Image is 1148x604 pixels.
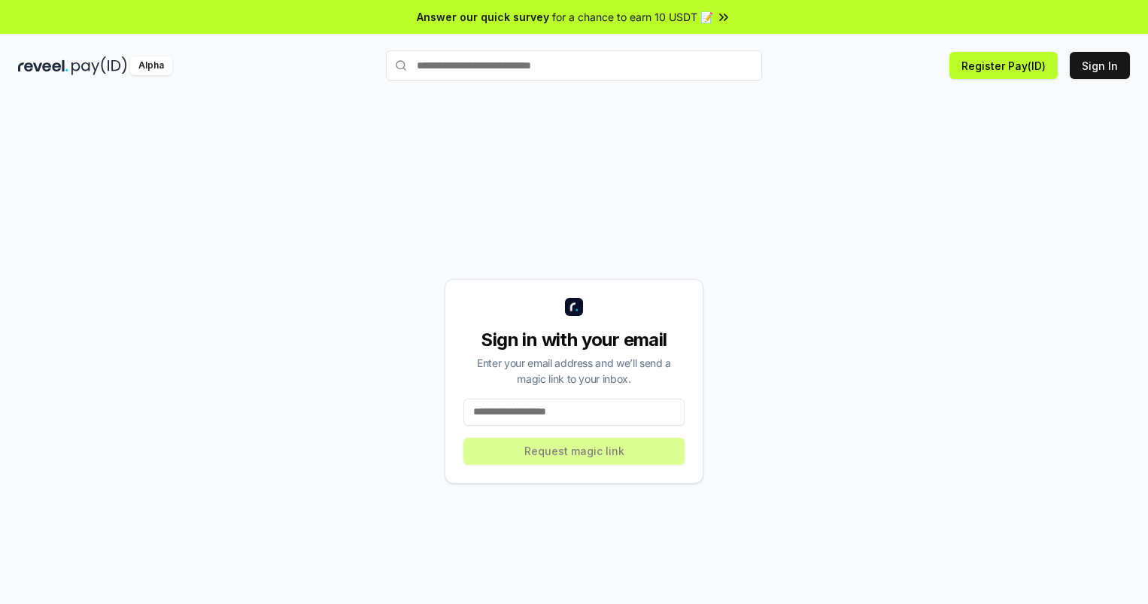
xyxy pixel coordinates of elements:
div: Alpha [130,56,172,75]
img: pay_id [71,56,127,75]
button: Sign In [1070,52,1130,79]
span: for a chance to earn 10 USDT 📝 [552,9,713,25]
div: Sign in with your email [463,328,685,352]
div: Enter your email address and we’ll send a magic link to your inbox. [463,355,685,387]
span: Answer our quick survey [417,9,549,25]
button: Register Pay(ID) [949,52,1058,79]
img: logo_small [565,298,583,316]
img: reveel_dark [18,56,68,75]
